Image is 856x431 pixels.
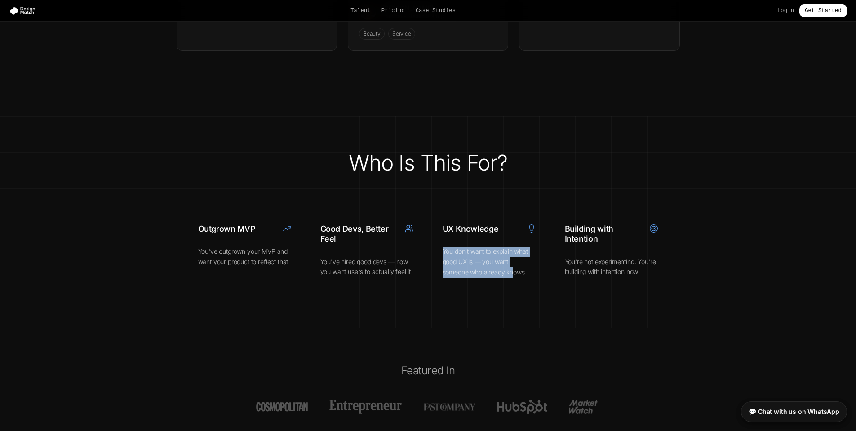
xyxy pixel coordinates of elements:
img: Featured Logo 3 [423,400,475,414]
h2: Who Is This For? [184,152,673,174]
img: Featured Logo 1 [256,400,308,414]
a: Talent [350,7,371,14]
img: Design Match [9,6,40,15]
a: Case Studies [416,7,456,14]
img: Featured Logo 4 [497,400,547,414]
h3: Building with Intention [565,224,642,244]
h2: Featured In [177,364,680,378]
a: Login [777,7,794,14]
span: Beauty [359,28,385,40]
a: Pricing [381,7,405,14]
p: You don't want to explain what good UX is — you want someone who already knows [443,247,536,277]
p: You've outgrown your MVP and want your product to reflect that [198,247,292,267]
a: Get Started [799,4,847,17]
h3: UX Knowledge [443,224,520,234]
h3: Good Devs, Better Feel [320,224,398,244]
h3: Outgrown MVP [198,224,275,234]
p: You've hired good devs — now you want users to actually feel it [320,257,414,278]
img: Featured Logo 2 [329,400,402,414]
a: 💬 Chat with us on WhatsApp [741,401,847,422]
p: You're not experimenting. You're building with intention now [565,257,658,278]
span: Service [388,28,415,40]
img: Featured Logo 5 [569,400,600,414]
